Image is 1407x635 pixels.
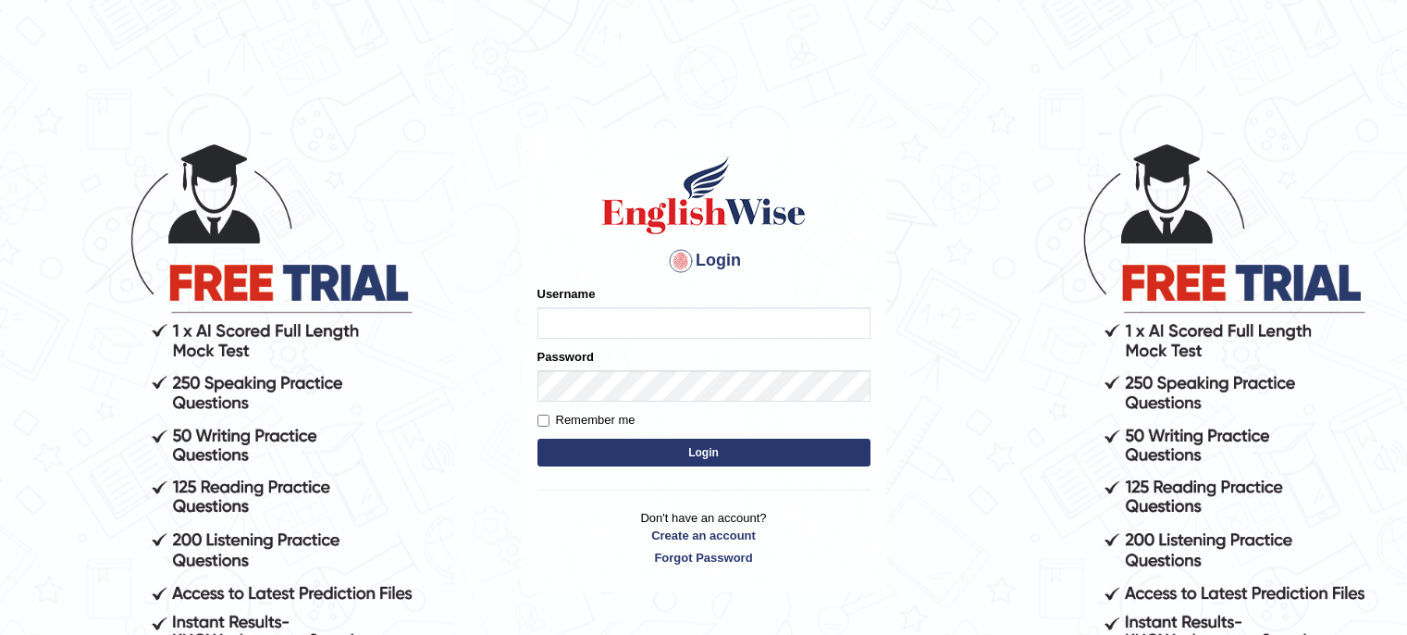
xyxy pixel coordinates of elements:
a: Create an account [537,527,870,544]
label: Password [537,348,594,366]
h4: Login [537,246,870,276]
label: Username [537,285,596,303]
button: Login [537,439,870,467]
label: Remember me [537,411,636,430]
img: Logo of English Wise sign in for intelligent practice with AI [599,154,809,237]
a: Forgot Password [537,549,870,567]
p: Don't have an account? [537,509,870,567]
input: Remember me [537,415,549,427]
